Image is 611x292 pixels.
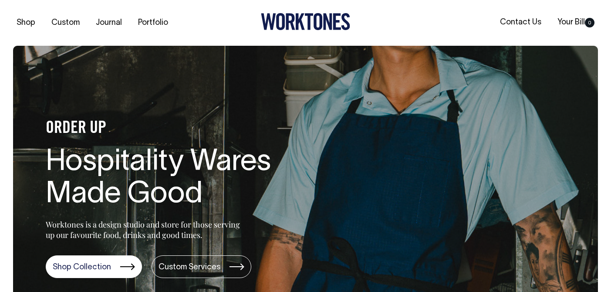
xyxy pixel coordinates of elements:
[46,219,244,240] p: Worktones is a design studio and store for those serving up our favourite food, drinks and good t...
[92,16,125,30] a: Journal
[46,146,324,212] h1: Hospitality Wares Made Good
[46,255,142,278] a: Shop Collection
[48,16,83,30] a: Custom
[554,15,598,30] a: Your Bill0
[46,119,324,138] h4: ORDER UP
[135,16,172,30] a: Portfolio
[496,15,545,30] a: Contact Us
[13,16,39,30] a: Shop
[585,18,594,27] span: 0
[152,255,251,278] a: Custom Services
